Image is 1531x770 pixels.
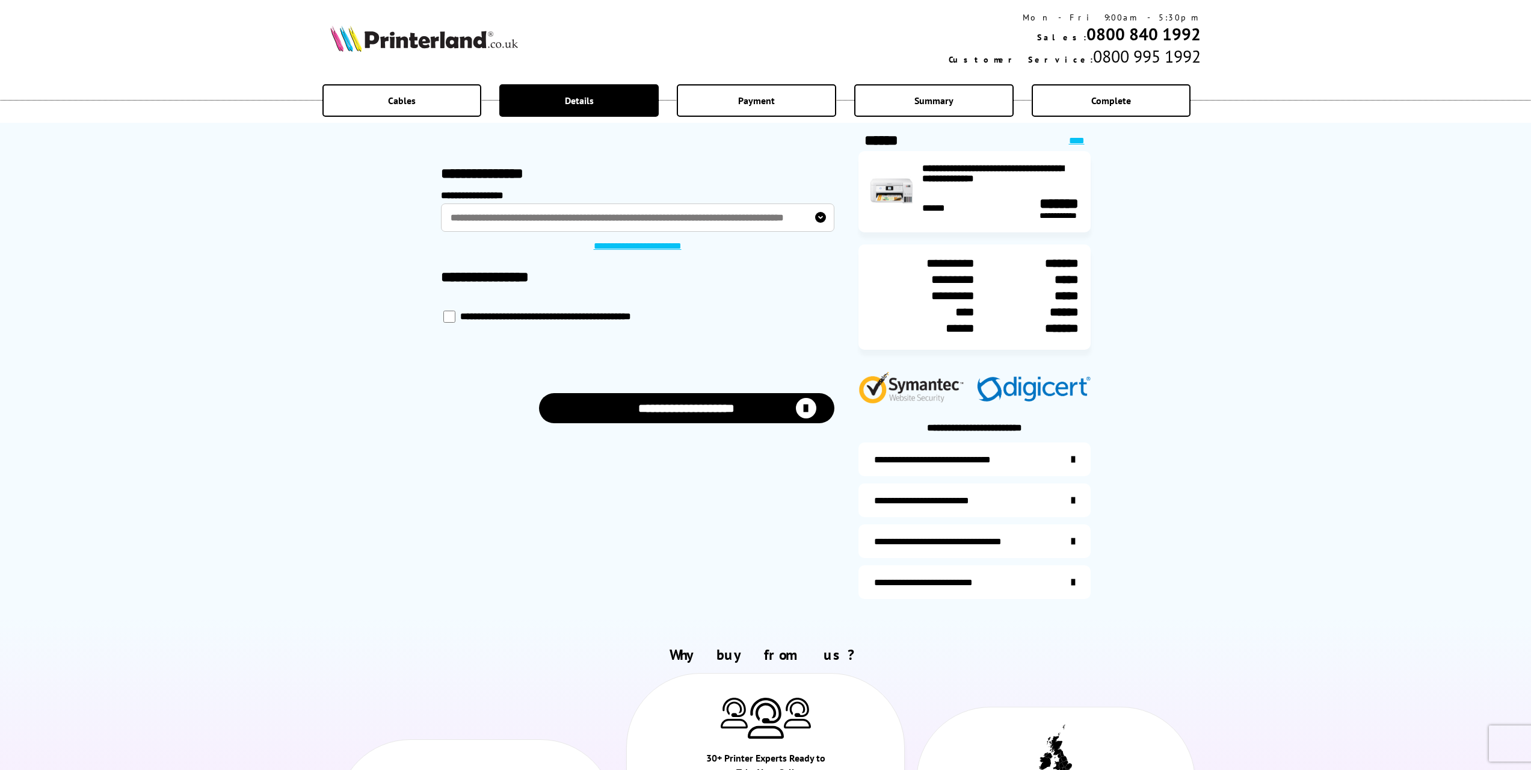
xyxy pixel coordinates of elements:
[858,442,1091,476] a: additional-ink
[858,565,1091,599] a: secure-website
[738,95,775,107] span: Payment
[1093,45,1201,67] span: 0800 995 1992
[949,12,1201,23] div: Mon - Fri 9:00am - 5:30pm
[1037,32,1086,43] span: Sales:
[858,483,1091,517] a: items-arrive
[748,698,784,739] img: Printer Experts
[565,95,594,107] span: Details
[330,645,1201,664] h2: Why buy from us?
[1086,23,1201,45] a: 0800 840 1992
[330,25,518,52] img: Printerland Logo
[858,524,1091,558] a: additional-cables
[949,54,1093,65] span: Customer Service:
[784,698,811,728] img: Printer Experts
[721,698,748,728] img: Printer Experts
[1091,95,1131,107] span: Complete
[914,95,953,107] span: Summary
[388,95,416,107] span: Cables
